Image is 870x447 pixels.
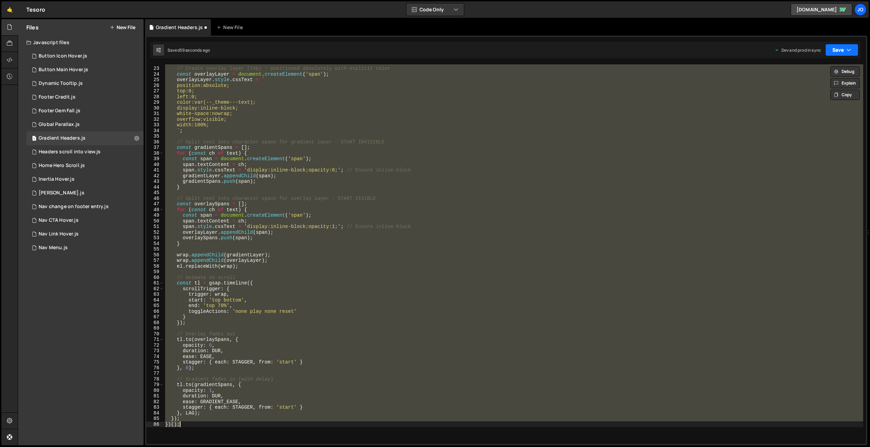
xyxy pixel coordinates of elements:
div: 79 [146,382,164,388]
div: Nav change on footer entry.js [39,204,109,210]
div: Home Hero Scroll.js [39,163,85,169]
div: 45 [146,190,164,196]
div: 17308/48212.js [26,159,144,173]
div: 37 [146,145,164,151]
div: 17308/48367.js [26,131,144,145]
div: 17308/48103.js [26,227,144,241]
div: Saved [168,47,210,53]
div: 47 [146,201,164,207]
div: 43 [146,179,164,184]
div: Nav Link Hover.js [39,231,79,237]
div: 17308/48184.js [26,241,144,255]
div: 65 [146,303,164,309]
div: 17308/48441.js [26,145,144,159]
div: [PERSON_NAME].js [39,190,84,196]
div: 41 [146,167,164,173]
div: 24 [146,72,164,77]
div: 55 [146,246,164,252]
div: 36 [146,139,164,145]
div: 56 [146,252,164,258]
div: Javascript files [18,36,144,49]
button: New File [110,25,135,30]
div: 44 [146,184,164,190]
div: 62 [146,286,164,292]
div: 32 [146,117,164,123]
div: 35 [146,133,164,139]
a: 🤙 [1,1,18,18]
div: 46 [146,196,164,202]
div: 42 [146,173,164,179]
div: 26 [146,83,164,89]
div: 17308/48450.js [26,104,144,118]
div: Headers scroll into view.js [39,149,101,155]
div: 52 [146,230,164,235]
div: 17308/48392.js [26,186,144,200]
div: Footer Credit.js [39,94,76,100]
div: 80 [146,388,164,394]
div: 54 [146,241,164,247]
div: 51 [146,224,164,230]
h2: Files [26,24,39,31]
div: 29 [146,100,164,105]
div: 17308/48449.js [26,49,144,63]
div: 67 [146,314,164,320]
div: 73 [146,348,164,354]
div: 76 [146,365,164,371]
div: 17308/48488.js [26,90,144,104]
div: 75 [146,359,164,365]
div: 50 [146,218,164,224]
div: 25 [146,77,164,83]
div: 33 [146,122,164,128]
div: 64 [146,297,164,303]
div: 74 [146,354,164,360]
button: Copy [830,90,860,100]
div: 69 [146,325,164,331]
div: Dynamic Tooltip.js [39,80,83,87]
div: 78 [146,376,164,382]
div: 61 [146,280,164,286]
div: New File [216,24,245,31]
div: 34 [146,128,164,134]
div: 17308/48433.js [26,173,144,186]
div: 58 [146,264,164,269]
button: Code Only [406,3,464,16]
div: 84 [146,410,164,416]
div: Global Parallax.js [39,122,80,128]
div: Inertia Hover.js [39,176,75,182]
div: Dev and prod in sync [775,47,821,53]
div: 27 [146,88,164,94]
div: Gradient Headers.js [39,135,85,141]
div: Nav CTA Hover.js [39,217,79,223]
div: 17308/48464.js [26,200,144,214]
div: 77 [146,371,164,376]
div: 82 [146,399,164,405]
div: Button Main Hover.js [39,67,88,73]
div: 85 [146,416,164,422]
div: 60 [146,275,164,281]
div: 48 [146,207,164,213]
div: 59 [146,269,164,275]
div: 31 [146,111,164,117]
div: Gradient Headers.js [156,24,203,31]
div: 63 [146,292,164,297]
a: Jo [854,3,867,16]
div: 83 [146,405,164,410]
button: Save [825,44,858,56]
div: 17308/48422.js [26,77,144,90]
div: 70 [146,331,164,337]
span: 1 [32,136,36,142]
a: [DOMAIN_NAME] [791,3,852,16]
div: 57 [146,258,164,264]
div: 17308/48388.js [26,118,144,131]
div: 66 [146,309,164,315]
div: 59 seconds ago [180,47,210,53]
div: 17308/48089.js [26,63,144,77]
div: 40 [146,162,164,168]
div: Nav Menu.js [39,245,68,251]
div: 72 [146,343,164,348]
button: Explain [830,78,860,88]
div: 81 [146,393,164,399]
div: 38 [146,151,164,156]
div: 28 [146,94,164,100]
